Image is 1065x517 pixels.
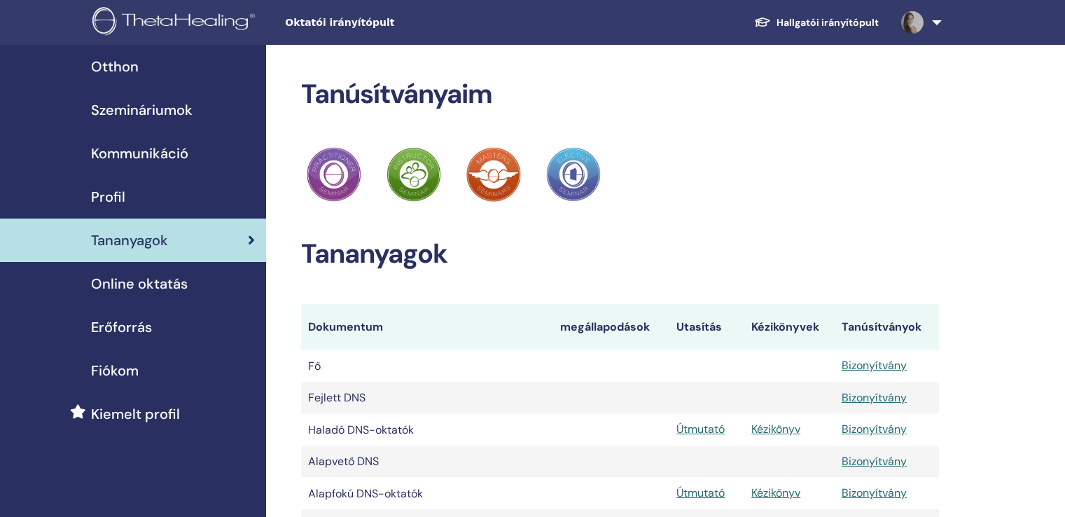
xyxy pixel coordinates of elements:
img: graduation-cap-white.svg [754,16,771,28]
font: Oktatói irányítópult [285,17,394,28]
font: Hallgatói irányítópult [777,16,879,29]
a: Kézikönyv [751,485,800,500]
img: logo.png [92,7,260,39]
font: Profil [91,188,125,206]
font: Tanúsítványaim [301,76,492,111]
font: Kézikönyvek [751,319,819,334]
a: Bizonyítvány [842,454,907,469]
font: Alapfokú DNS-oktatók [308,486,423,501]
font: Szemináriumok [91,101,193,119]
font: Fő [308,359,321,373]
img: Gyakorló [466,147,521,202]
font: Otthon [91,57,139,76]
a: Kézikönyv [751,422,800,436]
a: Útmutató [676,422,725,436]
font: Utasítás [676,319,722,334]
font: Tanúsítványok [842,319,921,334]
a: Hallgatói irányítópult [743,9,890,36]
font: Alapvető DNS [308,454,379,469]
img: Gyakorló [387,147,441,202]
img: Gyakorló [546,147,601,202]
font: Erőforrás [91,318,152,336]
a: Bizonyítvány [842,485,907,500]
a: Útmutató [676,485,725,500]
font: Kommunikáció [91,144,188,163]
a: Bizonyítvány [842,390,907,405]
font: Dokumentum [308,319,383,334]
font: Fejlett DNS [308,390,366,405]
font: Tananyagok [91,231,168,249]
font: Tananyagok [301,236,447,271]
font: Kiemelt profil [91,405,180,423]
img: Gyakorló [307,147,361,202]
a: Bizonyítvány [842,358,907,373]
font: Fiókom [91,361,139,380]
a: Bizonyítvány [842,422,907,436]
font: megállapodások [560,319,650,334]
img: default.jpg [901,11,924,34]
font: Online oktatás [91,275,188,293]
font: Haladó DNS-oktatók [308,422,414,437]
